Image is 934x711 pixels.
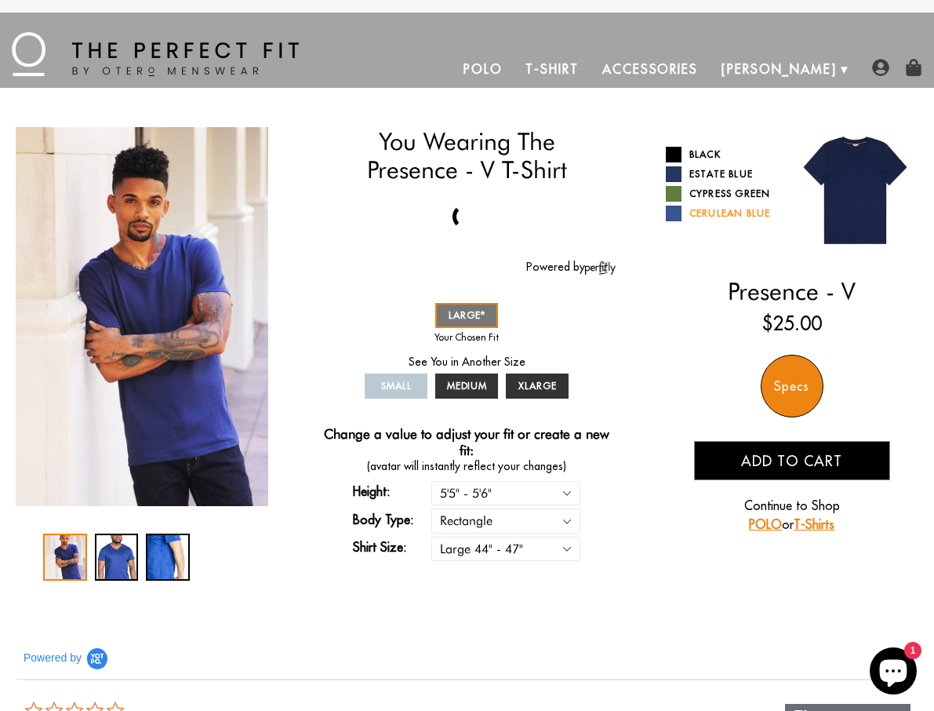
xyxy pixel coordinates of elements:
a: T-Shirt [514,50,590,88]
img: shopping-bag-icon.png [905,59,922,76]
div: 2 / 3 [95,534,139,581]
span: (avatar will instantly reflect your changes) [318,458,616,475]
h1: You Wearing The Presence - V T-Shirt [318,127,616,184]
a: Cypress Green [666,186,780,202]
a: Cerulean Blue [666,206,780,221]
inbox-online-store-chat: Shopify online store chat [865,647,921,698]
h2: Presence - V [666,277,918,305]
div: 3 / 3 [146,534,190,581]
span: LARGE [449,309,486,321]
label: Body Type: [353,510,431,529]
img: IMG_2171_copy_1024x1024_2x_ef29a32d-697b-4f50-8c76-4af10418c502_340x.jpg [16,127,268,506]
a: SMALL [365,374,427,399]
img: perfitly-logo_73ae6c82-e2e3-4a36-81b1-9e913f6ac5a1.png [585,261,616,275]
a: MEDIUM [435,374,498,399]
a: T-Shirts [794,516,834,532]
div: 1 / 3 [16,127,268,506]
a: Accessories [591,50,710,88]
div: 1 / 3 [43,534,87,581]
div: Specs [761,355,823,417]
a: Black [666,147,780,162]
a: [PERSON_NAME] [710,50,849,88]
span: Powered by [24,651,82,665]
a: Powered by [526,260,616,274]
a: LARGE [435,303,498,328]
a: Polo [452,50,514,88]
div: 2 / 3 [268,127,521,506]
img: user-account-icon.png [872,59,889,76]
h4: Change a value to adjust your fit or create a new fit: [318,426,616,458]
label: Shirt Size: [353,538,431,556]
a: Estate Blue [666,166,780,182]
img: Copy_of_20003-11_1024x1024_2x_c3d41993-d1d1-47ac-94fe-f83dc677b9ec_340x.jpg [268,127,521,506]
a: POLO [749,516,782,532]
p: Continue to Shop or [694,496,890,534]
a: XLARGE [506,374,569,399]
ins: $25.00 [762,309,822,337]
span: Add to cart [741,452,842,470]
img: 04.jpg [792,127,918,253]
img: The Perfect Fit - by Otero Menswear - Logo [12,32,299,76]
span: MEDIUM [447,380,488,392]
span: XLARGE [518,380,557,392]
span: SMALL [381,380,412,392]
button: Add to cart [694,441,890,480]
label: Height: [353,482,431,501]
